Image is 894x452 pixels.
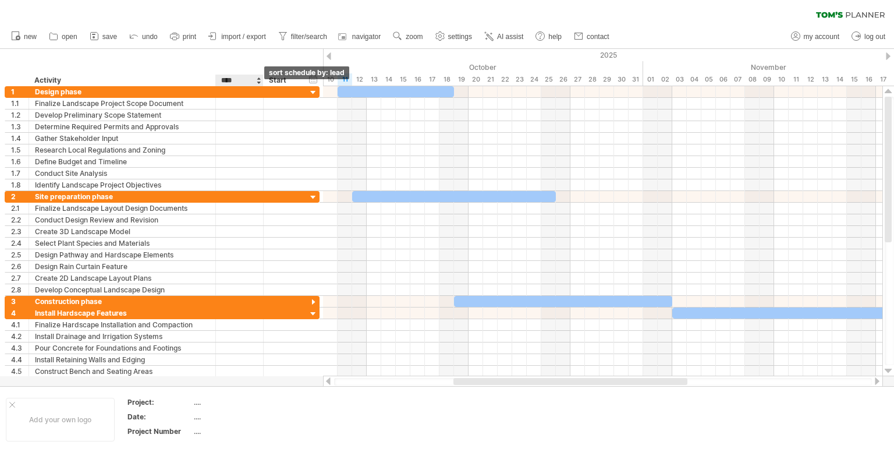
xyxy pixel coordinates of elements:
[35,214,210,225] div: Conduct Design Review and Revision
[269,75,295,86] div: Start
[264,66,349,79] div: sort schedule by: lead
[11,273,29,284] div: 2.7
[11,191,29,202] div: 2
[11,133,29,144] div: 1.4
[629,73,643,86] div: Friday, 31 October 2025
[35,168,210,179] div: Conduct Site Analysis
[11,354,29,365] div: 4.4
[34,75,209,86] div: Activity
[406,33,423,41] span: zoom
[11,308,29,319] div: 4
[730,73,745,86] div: Friday, 7 November 2025
[194,412,292,422] div: ....
[396,73,410,86] div: Wednesday, 15 October 2025
[192,61,643,73] div: October 2025
[527,73,541,86] div: Friday, 24 October 2025
[548,33,562,41] span: help
[672,73,687,86] div: Monday, 3 November 2025
[658,73,672,86] div: Sunday, 2 November 2025
[102,33,117,41] span: save
[35,133,210,144] div: Gather Stakeholder Input
[11,144,29,156] div: 1.5
[87,29,120,44] a: save
[35,273,210,284] div: Create 2D Landscape Layout Plans
[35,342,210,354] div: Pour Concrete for Foundations and Footings
[11,366,29,377] div: 4.5
[448,33,472,41] span: settings
[46,29,81,44] a: open
[11,156,29,167] div: 1.6
[804,33,839,41] span: my account
[570,73,585,86] div: Monday, 27 October 2025
[62,33,77,41] span: open
[127,426,191,436] div: Project Number
[587,33,609,41] span: contact
[643,73,658,86] div: Saturday, 1 November 2025
[11,238,29,249] div: 2.4
[861,73,876,86] div: Sunday, 16 November 2025
[11,86,29,97] div: 1
[410,73,425,86] div: Thursday, 16 October 2025
[127,397,191,407] div: Project:
[11,284,29,295] div: 2.8
[35,203,210,214] div: Finalize Landscape Layout Design Documents
[390,29,426,44] a: zoom
[381,73,396,86] div: Tuesday, 14 October 2025
[352,73,367,86] div: Sunday, 12 October 2025
[11,319,29,330] div: 4.1
[760,73,774,86] div: Sunday, 9 November 2025
[35,121,210,132] div: Determine Required Permits and Approvals
[789,73,803,86] div: Tuesday, 11 November 2025
[849,29,889,44] a: log out
[832,73,847,86] div: Friday, 14 November 2025
[864,33,885,41] span: log out
[35,296,210,307] div: Construction phase
[585,73,599,86] div: Tuesday, 28 October 2025
[11,203,29,214] div: 2.1
[788,29,843,44] a: my account
[599,73,614,86] div: Wednesday, 29 October 2025
[716,73,730,86] div: Thursday, 6 November 2025
[11,226,29,237] div: 2.3
[541,73,556,86] div: Saturday, 25 October 2025
[35,249,210,260] div: Design Pathway and Hardscape Elements
[556,73,570,86] div: Sunday, 26 October 2025
[35,331,210,342] div: Install Drainage and Irrigation Systems
[194,397,292,407] div: ....
[11,121,29,132] div: 1.3
[275,29,331,44] a: filter/search
[11,110,29,121] div: 1.2
[35,238,210,249] div: Select Plant Species and Materials
[11,168,29,179] div: 1.7
[291,33,327,41] span: filter/search
[142,33,158,41] span: undo
[127,412,191,422] div: Date:
[205,29,269,44] a: import / export
[469,73,483,86] div: Monday, 20 October 2025
[6,398,115,442] div: Add your own logo
[183,33,196,41] span: print
[11,249,29,260] div: 2.5
[194,426,292,436] div: ....
[533,29,565,44] a: help
[35,86,210,97] div: Design phase
[126,29,161,44] a: undo
[483,73,498,86] div: Tuesday, 21 October 2025
[11,296,29,307] div: 3
[432,29,476,44] a: settings
[367,73,381,86] div: Monday, 13 October 2025
[687,73,701,86] div: Tuesday, 4 November 2025
[35,319,210,330] div: Finalize Hardscape Installation and Compaction
[35,156,210,167] div: Define Budget and Timeline
[439,73,454,86] div: Saturday, 18 October 2025
[35,226,210,237] div: Create 3D Landscape Model
[323,73,338,86] div: Friday, 10 October 2025
[338,73,352,86] div: Saturday, 11 October 2025
[24,33,37,41] span: new
[11,179,29,190] div: 1.8
[847,73,861,86] div: Saturday, 15 November 2025
[481,29,527,44] a: AI assist
[818,73,832,86] div: Thursday, 13 November 2025
[35,179,210,190] div: Identify Landscape Project Objectives
[11,342,29,354] div: 4.3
